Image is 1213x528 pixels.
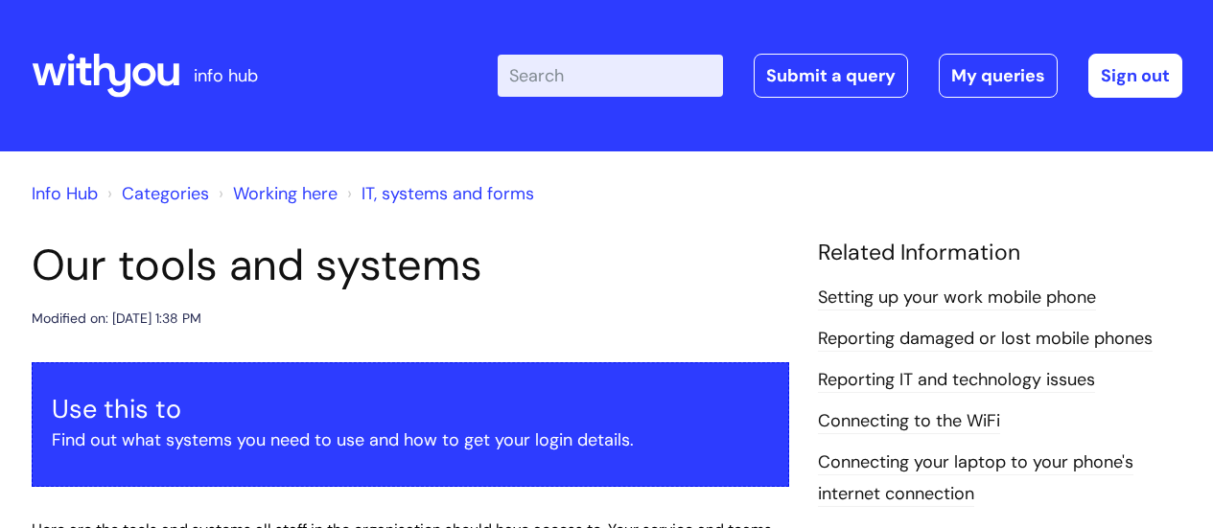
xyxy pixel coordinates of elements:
a: Reporting IT and technology issues [818,368,1095,393]
p: info hub [194,60,258,91]
a: Sign out [1088,54,1182,98]
a: IT, systems and forms [362,182,534,205]
div: Modified on: [DATE] 1:38 PM [32,307,201,331]
li: Working here [214,178,338,209]
a: Connecting your laptop to your phone's internet connection [818,450,1133,506]
a: Info Hub [32,182,98,205]
div: | - [498,54,1182,98]
a: Reporting damaged or lost mobile phones [818,327,1153,352]
h3: Use this to [52,394,769,425]
a: Categories [122,182,209,205]
li: IT, systems and forms [342,178,534,209]
a: Working here [233,182,338,205]
a: Setting up your work mobile phone [818,286,1096,310]
li: Solution home [103,178,209,209]
h4: Related Information [818,240,1182,266]
a: Connecting to the WiFi [818,409,1000,434]
input: Search [498,55,723,97]
a: My queries [939,54,1058,98]
a: Submit a query [754,54,908,98]
p: Find out what systems you need to use and how to get your login details. [52,425,769,455]
h1: Our tools and systems [32,240,789,291]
